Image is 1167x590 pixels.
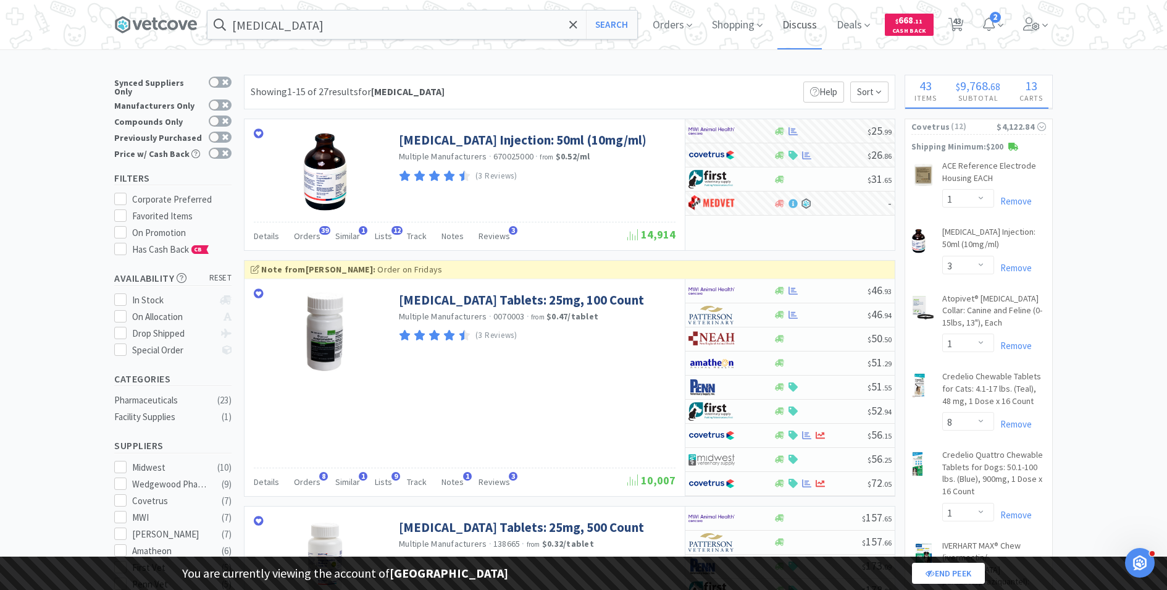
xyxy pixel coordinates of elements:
[688,194,735,213] img: bdd3c0f4347043b9a893056ed883a29a_120.png
[493,538,521,549] span: 138665
[294,230,320,242] span: Orders
[868,455,871,465] span: $
[913,17,922,25] span: . 11
[302,132,348,212] img: 9e431b1a4d5b46ebac27e48f7fc59c86_26756.png
[132,544,209,558] div: Amatheon
[535,151,538,162] span: ·
[399,132,646,148] a: [MEDICAL_DATA] Injection: 50ml (10mg/ml)
[479,230,510,242] span: Reviews
[882,407,892,416] span: . 94
[114,271,232,285] h5: Availability
[132,243,209,255] span: Has Cash Back
[868,124,892,138] span: 25
[960,78,988,93] span: 9,768
[390,565,508,581] strong: [GEOGRAPHIC_DATA]
[251,263,889,276] div: Order on Fridays
[114,171,232,185] h5: Filters
[911,452,924,476] img: 868b877fb8c74fc48728056354f79e3c_777170.png
[546,311,598,322] strong: $0.47 / tablet
[882,455,892,465] span: . 25
[942,293,1046,334] a: Atopivet® [MEDICAL_DATA] Collar: Canine and Feline (0-15lbs, 13"), Each
[943,21,969,32] a: 43
[895,17,898,25] span: $
[359,226,367,235] span: 1
[882,359,892,368] span: . 29
[114,393,214,408] div: Pharmaceuticals
[493,311,525,322] span: 0070003
[132,326,214,341] div: Drop Shipped
[1025,78,1037,93] span: 13
[294,476,320,487] span: Orders
[862,510,892,525] span: 157
[868,148,892,162] span: 26
[688,378,735,397] img: e1133ece90fa4a959c5ae41b0808c578_9.png
[882,151,892,161] span: . 86
[358,85,445,98] span: for
[441,230,464,242] span: Notes
[391,226,403,235] span: 12
[207,11,637,39] input: Search by item, sku, manufacturer, ingredient, size...
[868,287,871,296] span: $
[222,510,232,525] div: ( 7 )
[254,230,279,242] span: Details
[688,282,735,300] img: f6b2451649754179b5b4e0c70c3f7cb0_2.png
[868,307,892,321] span: 46
[868,379,892,394] span: 51
[868,476,892,490] span: 72
[688,170,735,188] img: 67d67680309e4a0bb49a5ff0391dcc42_6.png
[132,310,214,324] div: On Allocation
[399,151,487,162] a: Multiple Manufacturers
[882,127,892,137] span: . 99
[688,122,735,140] img: f6b2451649754179b5b4e0c70c3f7cb0_2.png
[911,162,935,187] img: 8a8b543f37fc4013bf5c5bdffe106f0c_39425.png
[114,99,203,110] div: Manufacturers Only
[359,472,367,481] span: 1
[305,292,345,372] img: f44c56aab71e4a91857fcf7bb0dfb766_6344.png
[868,283,892,297] span: 46
[688,146,735,164] img: 77fca1acd8b6420a9015268ca798ef17_1.png
[375,230,392,242] span: Lists
[688,402,735,421] img: 67d67680309e4a0bb49a5ff0391dcc42_6.png
[509,472,517,481] span: 3
[868,311,871,320] span: $
[868,172,892,186] span: 31
[527,311,529,322] span: ·
[132,510,209,525] div: MWI
[868,479,871,489] span: $
[688,450,735,469] img: 4dd14cff54a648ac9e977f0c5da9bc2e_5.png
[399,538,487,549] a: Multiple Manufacturers
[994,509,1032,521] a: Remove
[956,80,960,93] span: $
[475,329,517,342] p: (3 Reviews)
[1125,548,1155,578] iframe: Intercom live chat
[627,473,676,487] span: 10,007
[463,472,472,481] span: 1
[882,175,892,185] span: . 65
[882,514,892,523] span: . 65
[885,8,934,41] a: $668.11Cash Back
[862,514,866,523] span: $
[803,82,844,103] p: Help
[868,335,871,344] span: $
[882,335,892,344] span: . 50
[950,120,997,133] span: ( 12 )
[399,519,644,536] a: [MEDICAL_DATA] Tablets: 25mg, 500 Count
[132,527,209,542] div: [PERSON_NAME]
[251,84,445,100] div: Showing 1-15 of 27 results
[919,78,932,93] span: 43
[911,542,936,567] img: 0d438ada7fe84402947888c594a08568_264449.png
[335,476,360,487] span: Similar
[489,538,491,549] span: ·
[132,460,209,475] div: Midwest
[375,476,392,487] span: Lists
[905,141,1052,154] p: Shipping Minimum: $200
[527,540,540,549] span: from
[319,226,330,235] span: 39
[261,264,375,275] strong: Note from [PERSON_NAME] :
[868,331,892,345] span: 50
[994,262,1032,274] a: Remove
[209,272,232,285] span: reset
[475,170,517,183] p: (3 Reviews)
[912,563,985,584] a: End Peek
[990,80,1000,93] span: 68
